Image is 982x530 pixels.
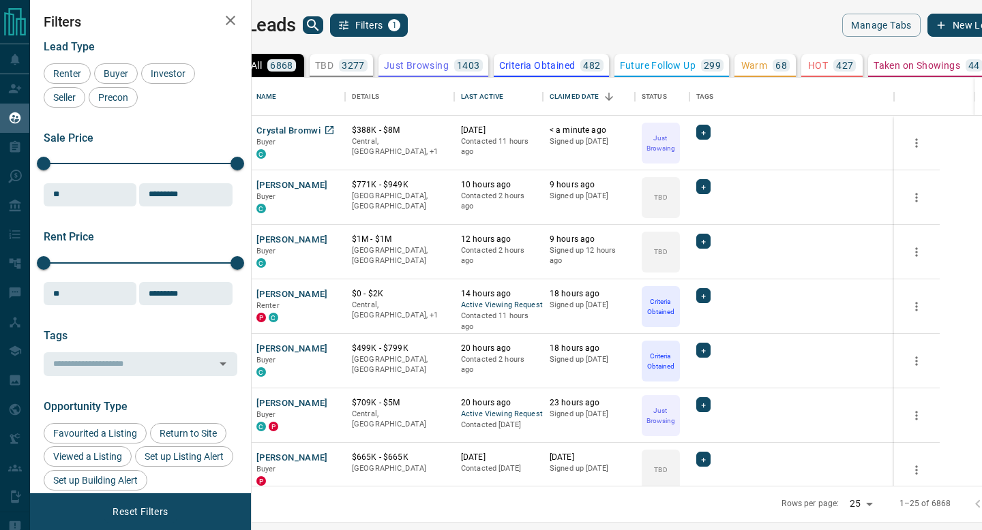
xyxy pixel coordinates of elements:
[550,452,628,463] p: [DATE]
[906,351,927,371] button: more
[461,136,536,157] p: Contacted 11 hours ago
[654,247,667,257] p: TBD
[270,61,293,70] p: 6868
[704,61,721,70] p: 299
[782,498,839,510] p: Rows per page:
[342,61,365,70] p: 3277
[906,187,927,208] button: more
[696,125,711,140] div: +
[256,204,266,213] div: condos.ca
[461,420,536,431] p: Contacted [DATE]
[352,463,447,474] p: [GEOGRAPHIC_DATA]
[146,68,190,79] span: Investor
[654,192,667,202] p: TBD
[696,234,711,249] div: +
[461,397,536,409] p: 20 hours ago
[620,61,696,70] p: Future Follow Up
[250,78,345,116] div: Name
[499,61,576,70] p: Criteria Obtained
[352,245,447,266] p: [GEOGRAPHIC_DATA], [GEOGRAPHIC_DATA]
[352,300,447,321] p: Vancouver
[550,397,628,409] p: 23 hours ago
[44,230,94,243] span: Rent Price
[550,354,628,365] p: Signed up [DATE]
[135,446,233,467] div: Set up Listing Alert
[461,78,503,116] div: Last Active
[256,78,277,116] div: Name
[906,296,927,317] button: more
[643,351,679,371] p: Criteria Obtained
[93,92,133,103] span: Precon
[352,125,447,136] p: $388K - $8M
[44,446,132,467] div: Viewed a Listing
[94,63,138,84] div: Buyer
[256,125,331,138] button: Crystal Bromwich
[550,463,628,474] p: Signed up [DATE]
[808,61,828,70] p: HOT
[155,428,222,439] span: Return to Site
[104,500,177,523] button: Reset Filters
[461,311,536,332] p: Contacted 11 hours ago
[44,87,85,108] div: Seller
[389,20,399,30] span: 1
[256,397,328,410] button: [PERSON_NAME]
[461,191,536,212] p: Contacted 2 hours ago
[384,61,449,70] p: Just Browsing
[550,125,628,136] p: < a minute ago
[352,397,447,409] p: $709K - $5M
[345,78,454,116] div: Details
[256,452,328,465] button: [PERSON_NAME]
[256,179,328,192] button: [PERSON_NAME]
[696,288,711,303] div: +
[256,288,328,301] button: [PERSON_NAME]
[256,422,266,431] div: condos.ca
[635,78,689,116] div: Status
[550,245,628,266] p: Signed up 12 hours ago
[696,343,711,358] div: +
[642,78,667,116] div: Status
[701,398,706,411] span: +
[352,234,447,245] p: $1M - $1M
[461,125,536,136] p: [DATE]
[99,68,133,79] span: Buyer
[352,288,447,300] p: $0 - $2K
[899,498,951,510] p: 1–25 of 6868
[48,92,80,103] span: Seller
[256,313,266,322] div: property.ca
[696,452,711,467] div: +
[550,136,628,147] p: Signed up [DATE]
[461,452,536,463] p: [DATE]
[48,428,142,439] span: Favourited a Listing
[44,470,147,490] div: Set up Building Alert
[44,14,237,30] h2: Filters
[251,61,262,70] p: All
[696,78,714,116] div: Tags
[461,179,536,191] p: 10 hours ago
[643,296,679,317] p: Criteria Obtained
[352,136,447,157] p: Vancouver
[599,87,619,106] button: Sort
[696,179,711,194] div: +
[256,247,276,255] span: Buyer
[643,133,679,153] p: Just Browsing
[461,300,536,311] span: Active Viewing Request
[140,451,228,462] span: Set up Listing Alert
[550,191,628,202] p: Signed up [DATE]
[256,192,276,201] span: Buyer
[48,475,143,486] span: Set up Building Alert
[315,61,333,70] p: TBD
[461,354,536,375] p: Contacted 2 hours ago
[543,78,635,116] div: Claimed Date
[352,452,447,463] p: $665K - $665K
[269,422,278,431] div: property.ca
[583,61,600,70] p: 482
[696,397,711,412] div: +
[906,460,927,480] button: more
[256,410,276,419] span: Buyer
[256,234,328,247] button: [PERSON_NAME]
[256,149,266,159] div: condos.ca
[303,16,323,34] button: search button
[454,78,543,116] div: Last Active
[461,288,536,300] p: 14 hours ago
[461,343,536,354] p: 20 hours ago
